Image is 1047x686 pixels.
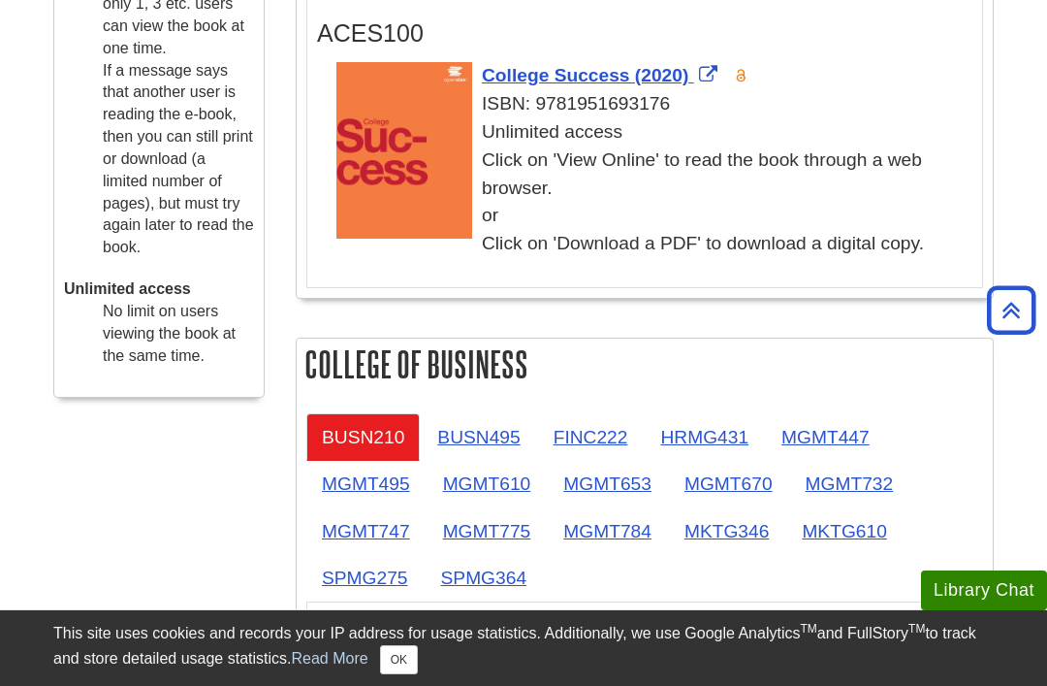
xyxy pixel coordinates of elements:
h2: College of Business [297,339,993,390]
div: Unlimited access Click on 'View Online' to read the book through a web browser. or Click on 'Down... [336,118,972,258]
a: MGMT784 [548,507,667,555]
span: College Success (2020) [482,65,688,85]
img: Open Access [734,68,748,83]
a: Link opens in new window [482,65,722,85]
dt: Unlimited access [64,278,254,301]
a: BUSN210 [306,413,420,461]
div: This site uses cookies and records your IP address for usage statistics. Additionally, we use Goo... [53,622,994,674]
sup: TM [908,622,925,636]
a: Read More [291,650,367,667]
a: MGMT747 [306,507,426,555]
a: MKTG610 [786,507,902,555]
button: Close [380,645,418,674]
a: MKTG346 [669,507,784,555]
div: ISBN: 9781951693176 [336,90,972,118]
a: MGMT610 [428,460,547,507]
a: MGMT495 [306,460,426,507]
a: BUSN495 [422,413,535,461]
button: Library Chat [921,571,1047,610]
a: Back to Top [980,297,1042,323]
a: SPMG275 [306,554,424,602]
sup: TM [800,622,816,636]
a: MGMT653 [548,460,667,507]
a: MGMT732 [790,460,909,507]
a: SPMG364 [426,554,543,602]
img: Cover Art [336,62,472,238]
dd: No limit on users viewing the book at the same time. [103,301,254,368]
a: FINC222 [538,413,644,461]
a: MGMT447 [766,413,885,461]
a: MGMT670 [669,460,788,507]
a: MGMT775 [428,507,547,555]
a: HRMG431 [645,413,764,461]
h3: ACES100 [317,19,972,48]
